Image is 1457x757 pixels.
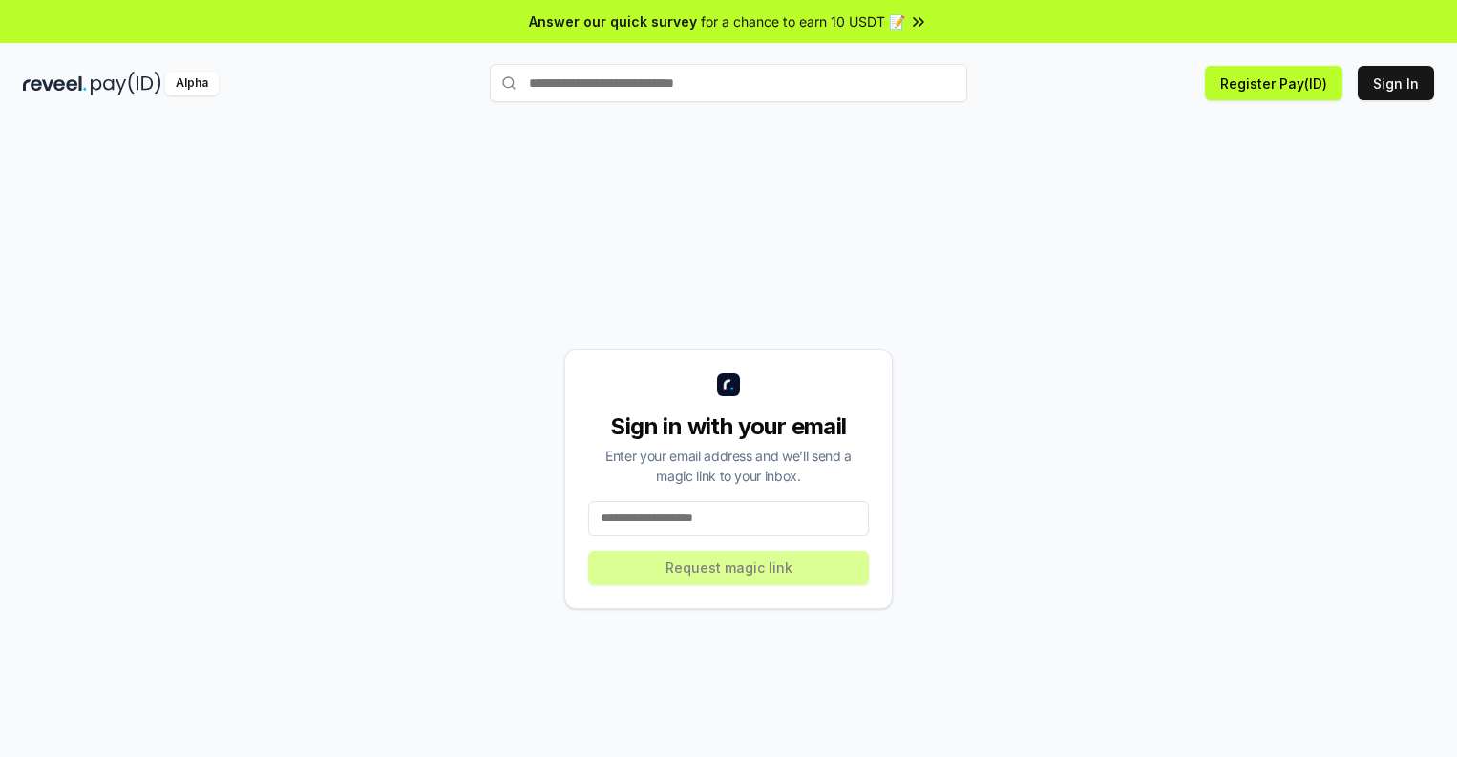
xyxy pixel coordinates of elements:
div: Enter your email address and we’ll send a magic link to your inbox. [588,446,869,486]
span: for a chance to earn 10 USDT 📝 [701,11,905,32]
div: Sign in with your email [588,411,869,442]
div: Alpha [165,72,219,95]
img: pay_id [91,72,161,95]
img: logo_small [717,373,740,396]
button: Sign In [1358,66,1434,100]
button: Register Pay(ID) [1205,66,1342,100]
span: Answer our quick survey [529,11,697,32]
img: reveel_dark [23,72,87,95]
